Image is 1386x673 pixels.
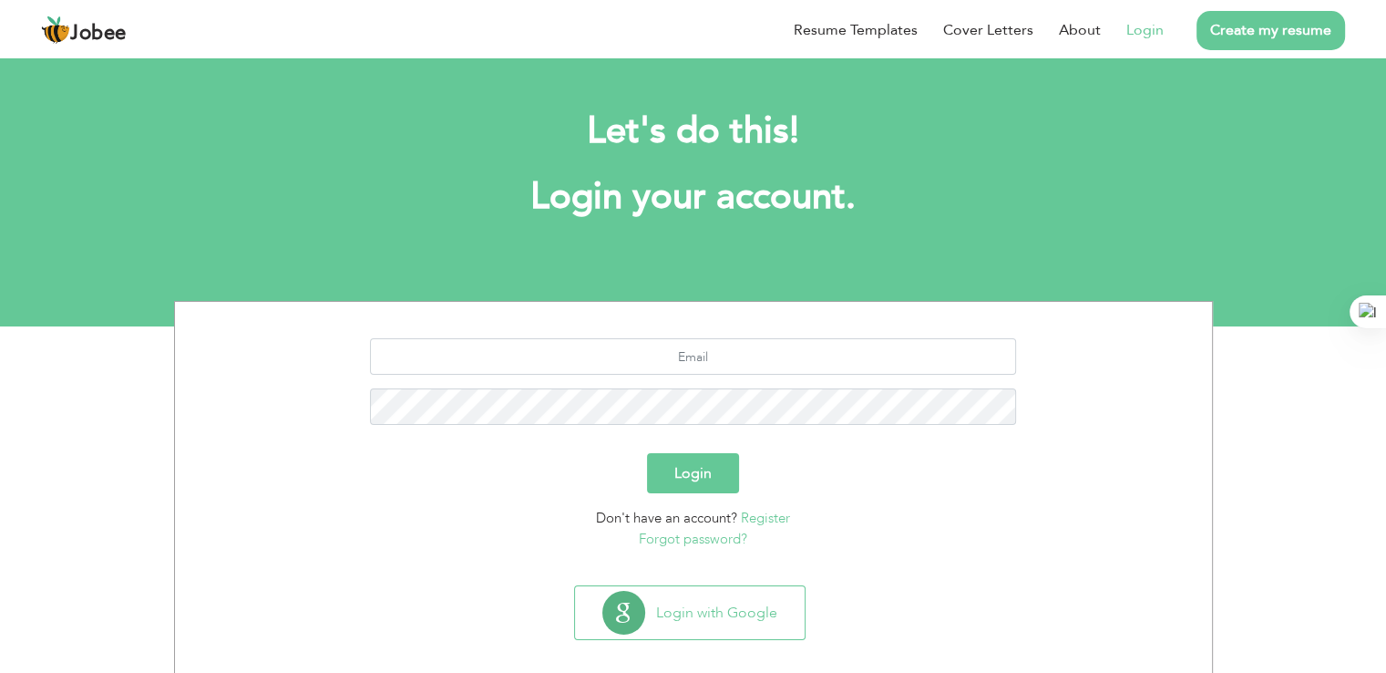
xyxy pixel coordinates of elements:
img: jobee.io [41,16,70,45]
a: Resume Templates [794,19,918,41]
h2: Let's do this! [201,108,1186,155]
span: Jobee [70,24,127,44]
input: Email [370,338,1016,375]
a: Register [741,509,790,527]
h1: Login your account. [201,173,1186,221]
a: Cover Letters [943,19,1033,41]
button: Login with Google [575,586,805,639]
a: Forgot password? [639,530,747,548]
a: About [1059,19,1101,41]
button: Login [647,453,739,493]
a: Login [1126,19,1164,41]
span: Don't have an account? [596,509,737,527]
a: Create my resume [1196,11,1345,50]
a: Jobee [41,16,127,45]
